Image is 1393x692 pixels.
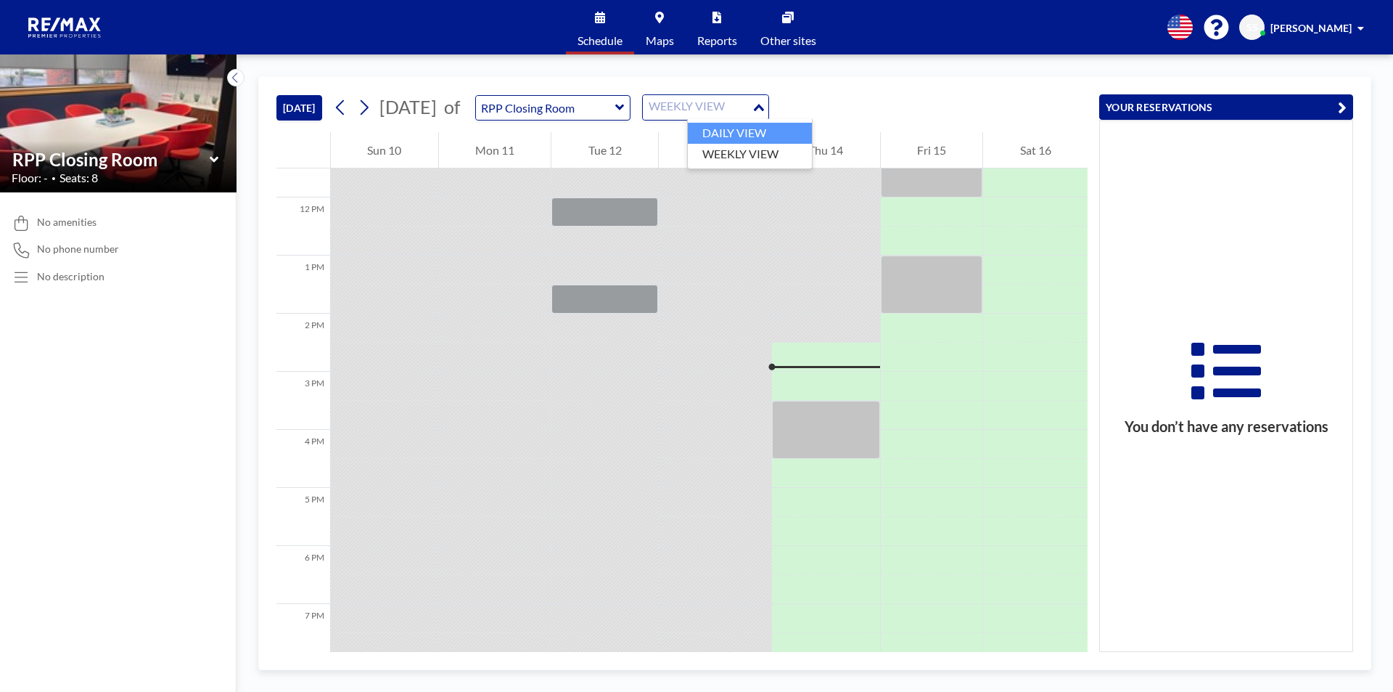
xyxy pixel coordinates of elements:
button: [DATE] [276,95,322,121]
div: 3 PM [276,372,330,430]
span: of [444,96,460,118]
span: SS [1246,21,1258,34]
div: Thu 14 [772,132,880,168]
span: [DATE] [379,96,437,118]
div: Fri 15 [881,132,983,168]
div: 11 AM [276,139,330,198]
span: • [52,174,56,183]
input: RPP Closing Room [476,96,615,120]
div: Mon 11 [439,132,551,168]
span: No amenities [37,216,96,229]
img: organization-logo [23,13,107,42]
div: 5 PM [276,488,330,546]
div: 4 PM [276,430,330,488]
div: Sat 16 [983,132,1088,168]
span: Floor: - [12,171,48,185]
div: Tue 12 [551,132,658,168]
input: Search for option [644,98,750,117]
div: Search for option [643,95,768,120]
span: Schedule [578,35,622,46]
div: No description [37,270,104,283]
li: DAILY VIEW [688,123,812,144]
div: 6 PM [276,546,330,604]
div: 1 PM [276,256,330,314]
span: Seats: 8 [59,171,98,185]
span: [PERSON_NAME] [1270,22,1352,34]
span: No phone number [37,243,119,256]
input: RPP Closing Room [12,149,210,170]
h3: You don’t have any reservations [1100,418,1352,436]
div: 7 PM [276,604,330,662]
button: YOUR RESERVATIONS [1099,94,1353,120]
div: Sun 10 [331,132,438,168]
li: WEEKLY VIEW [688,144,812,165]
div: Wed 13 [659,132,771,168]
span: Other sites [760,35,816,46]
div: 2 PM [276,314,330,372]
span: Maps [646,35,674,46]
div: 12 PM [276,198,330,256]
span: Reports [697,35,737,46]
